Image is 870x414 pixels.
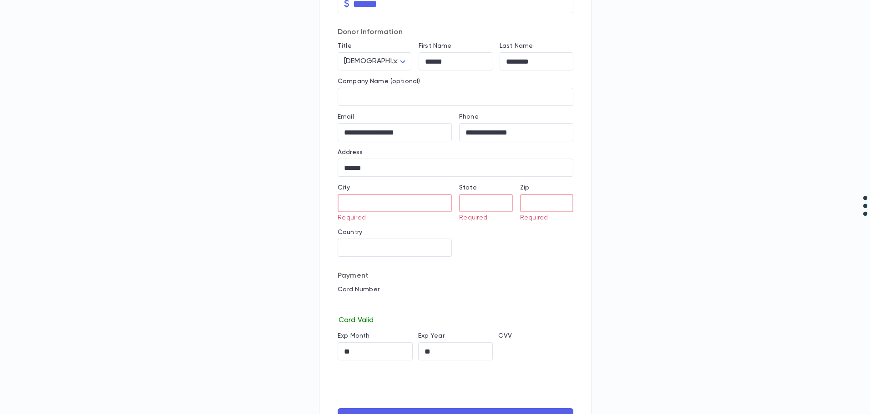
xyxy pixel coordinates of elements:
label: Exp Year [418,332,445,339]
label: Zip [520,184,529,191]
label: Last Name [500,42,533,50]
label: Title [338,42,352,50]
p: CVV [498,332,573,339]
p: Required [338,214,445,221]
iframe: card [338,296,573,314]
label: Email [338,113,354,120]
label: State [459,184,477,191]
label: City [338,184,350,191]
div: [DEMOGRAPHIC_DATA] [338,53,411,70]
p: Card Valid [338,314,573,325]
p: Payment [338,271,573,280]
p: Donor Information [338,28,573,37]
p: Card Number [338,286,573,293]
p: Required [459,214,506,221]
label: First Name [419,42,451,50]
label: Phone [459,113,479,120]
label: Country [338,229,362,236]
label: Address [338,149,363,156]
label: Exp Month [338,332,369,339]
iframe: cvv [498,342,573,360]
label: Company Name (optional) [338,78,420,85]
p: Required [520,214,567,221]
span: [DEMOGRAPHIC_DATA] [344,58,422,65]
